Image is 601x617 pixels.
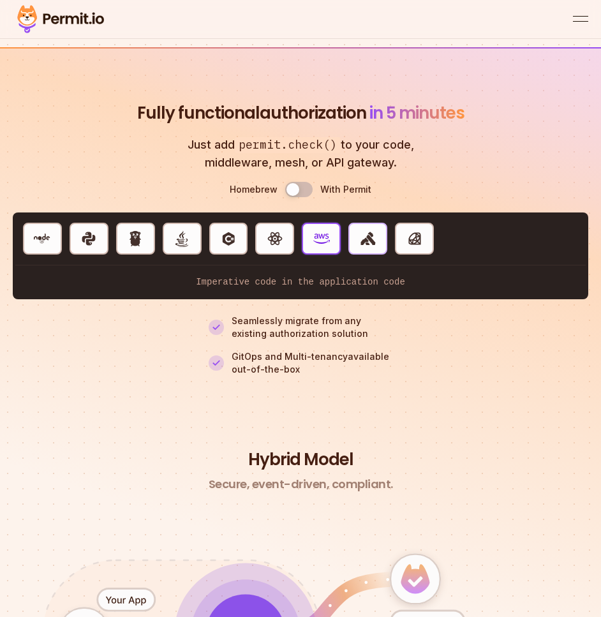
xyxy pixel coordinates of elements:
p: Seamlessly migrate from any existing authorization solution [232,315,392,340]
img: Kong [360,230,376,247]
p: Just add to your code, middleware, mesh, or API gateway. [163,136,438,172]
img: Java [174,230,190,247]
button: open menu [573,11,588,27]
span: in 5 minutes [369,101,464,124]
img: Gateway [313,230,330,247]
img: Ruby [406,230,423,247]
span: Fully functional [137,101,260,126]
img: C# [220,230,237,247]
img: Permit logo [13,3,108,36]
div: Homebrew [230,183,278,196]
img: NodeJS [34,230,50,247]
div: With Permit [320,183,371,196]
p: GitOps and Multi-tenancy available out-of-the-box [232,350,392,376]
img: React [267,230,283,247]
img: Golang [127,230,144,247]
img: Python [80,230,97,247]
h2: authorization [137,101,464,126]
h3: Secure, event-driven, compliant. [209,477,393,492]
code: Imperative code in the application code [186,265,415,299]
span: permit.check() [235,137,341,153]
